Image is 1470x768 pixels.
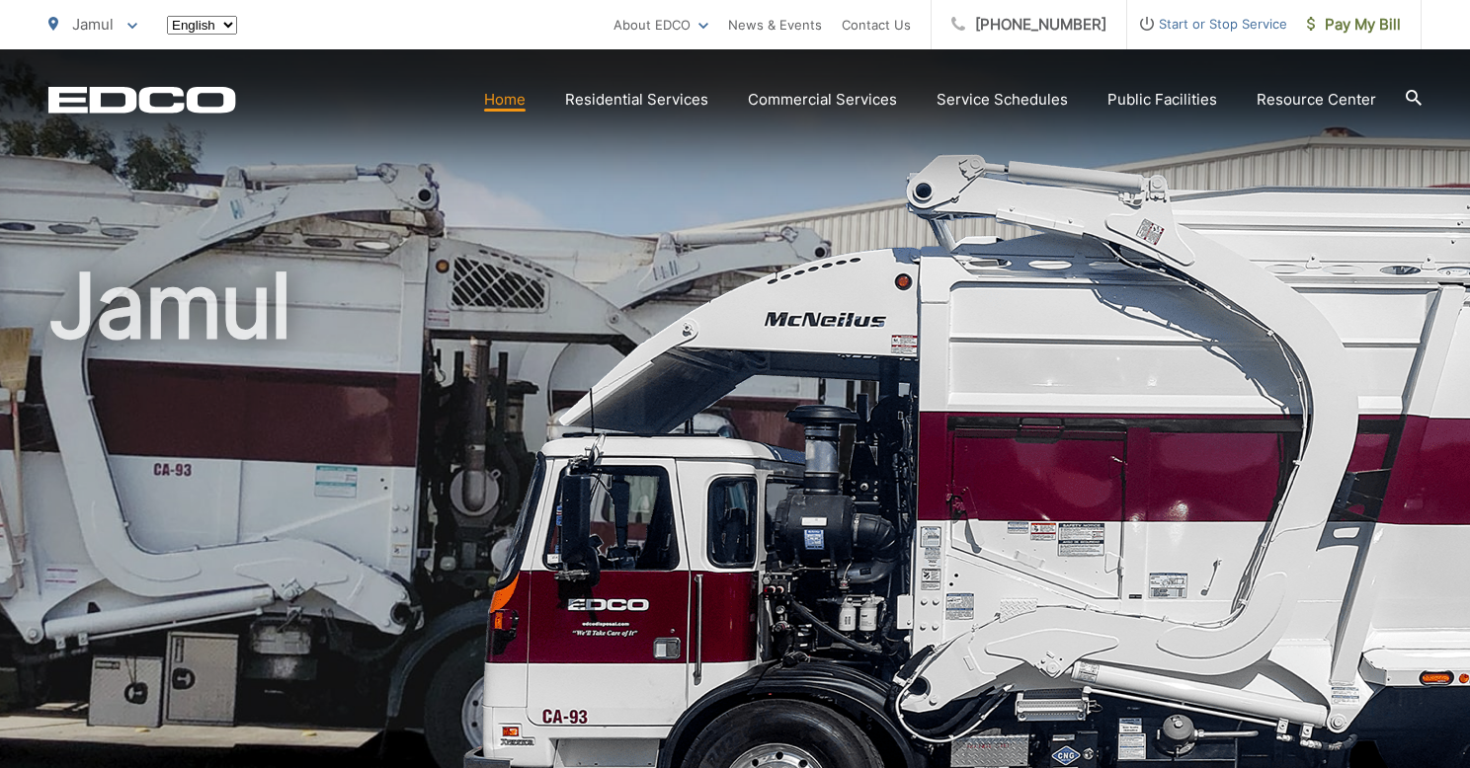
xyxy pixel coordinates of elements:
[842,13,911,37] a: Contact Us
[1307,13,1401,37] span: Pay My Bill
[748,88,897,112] a: Commercial Services
[1107,88,1217,112] a: Public Facilities
[167,16,237,35] select: Select a language
[728,13,822,37] a: News & Events
[565,88,708,112] a: Residential Services
[613,13,708,37] a: About EDCO
[937,88,1068,112] a: Service Schedules
[1257,88,1376,112] a: Resource Center
[72,15,114,34] span: Jamul
[48,86,236,114] a: EDCD logo. Return to the homepage.
[484,88,526,112] a: Home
